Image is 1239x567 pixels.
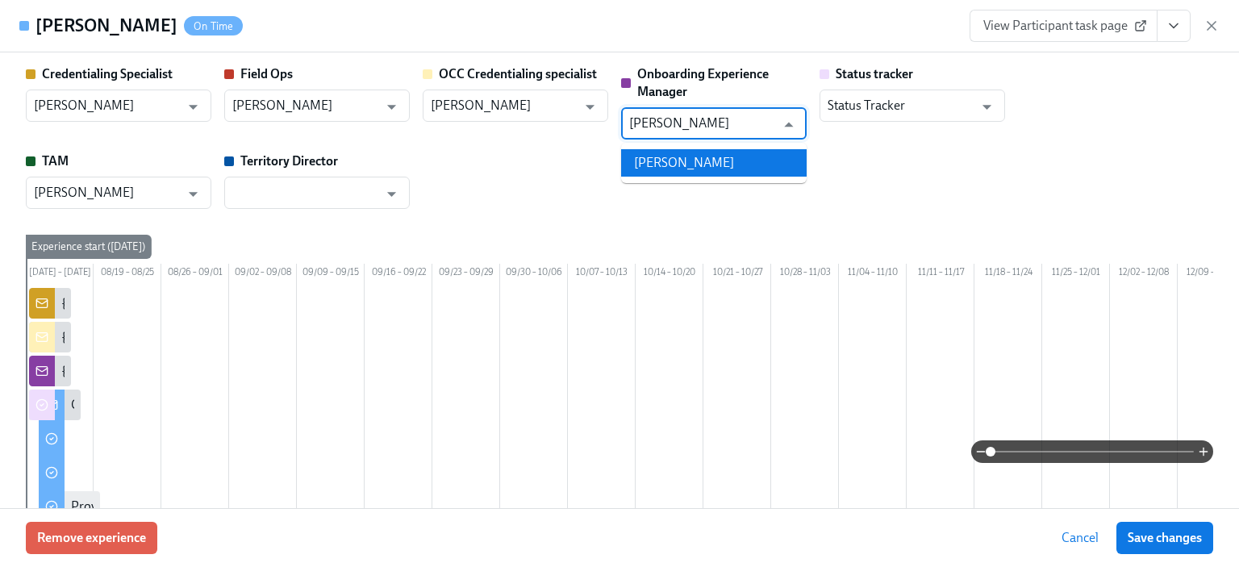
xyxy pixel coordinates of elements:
[1157,10,1191,42] button: View task page
[974,264,1042,285] div: 11/18 – 11/24
[35,14,177,38] h4: [PERSON_NAME]
[37,530,146,546] span: Remove experience
[703,264,771,285] div: 10/21 – 10/27
[26,522,157,554] button: Remove experience
[61,294,442,312] div: {{ participant.fullName }} has been enrolled in the Dado Pre-boarding
[161,264,229,285] div: 08/26 – 09/01
[771,264,839,285] div: 10/28 – 11/03
[839,264,907,285] div: 11/04 – 11/10
[776,112,801,137] button: Close
[184,20,243,32] span: On Time
[637,66,769,99] strong: Onboarding Experience Manager
[229,264,297,285] div: 09/02 – 09/08
[71,498,362,515] div: Provide key information for the credentialing process
[636,264,703,285] div: 10/14 – 10/20
[970,10,1158,42] a: View Participant task page
[974,94,999,119] button: Open
[1128,530,1202,546] span: Save changes
[1062,530,1099,546] span: Cancel
[61,328,482,346] div: {{ participant.fullName }} has been enrolled in the state credentialing process
[568,264,636,285] div: 10/07 – 10/13
[42,66,173,81] strong: Credentialing Specialist
[297,264,365,285] div: 09/09 – 09/15
[25,235,152,259] div: Experience start ([DATE])
[379,94,404,119] button: Open
[1116,522,1213,554] button: Save changes
[42,153,69,169] strong: TAM
[61,362,442,380] div: {{ participant.fullName }} has been enrolled in the Dado Pre-boarding
[71,396,294,414] div: Getting started at [GEOGRAPHIC_DATA]
[432,264,500,285] div: 09/23 – 09/29
[379,181,404,206] button: Open
[365,264,432,285] div: 09/16 – 09/22
[983,18,1144,34] span: View Participant task page
[240,153,338,169] strong: Territory Director
[439,66,597,81] strong: OCC Credentialing specialist
[181,94,206,119] button: Open
[26,264,94,285] div: [DATE] – [DATE]
[907,264,974,285] div: 11/11 – 11/17
[1050,522,1110,554] button: Cancel
[578,94,603,119] button: Open
[1110,264,1178,285] div: 12/02 – 12/08
[836,66,913,81] strong: Status tracker
[500,264,568,285] div: 09/30 – 10/06
[1042,264,1110,285] div: 11/25 – 12/01
[240,66,293,81] strong: Field Ops
[94,264,161,285] div: 08/19 – 08/25
[181,181,206,206] button: Open
[621,149,807,177] li: [PERSON_NAME]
